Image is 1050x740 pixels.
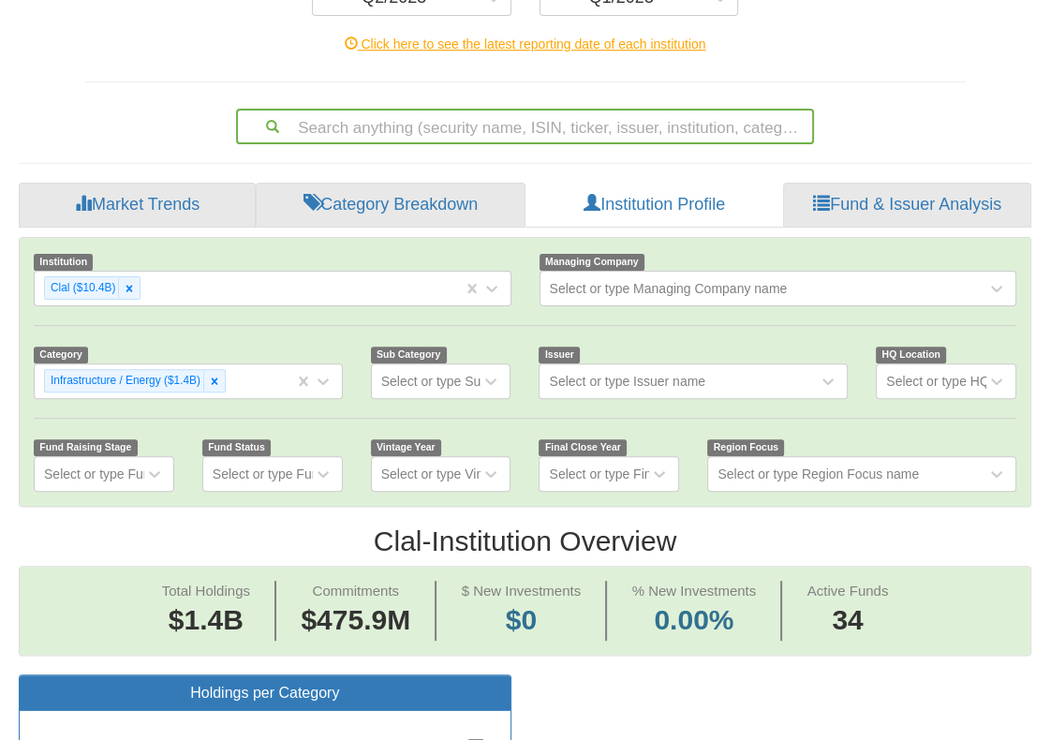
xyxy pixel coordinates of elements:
[371,347,447,363] span: Sub Category
[71,35,980,53] div: Click here to see the latest reporting date of each institution
[525,183,783,228] a: Institution Profile
[44,465,279,483] div: Select or type Fund Raising Stage name
[45,370,203,392] div: Infrastructure / Energy ($1.4B)
[550,279,788,298] div: Select or type Managing Company name
[549,372,705,391] div: Select or type Issuer name
[34,254,93,270] span: Institution
[707,439,784,455] span: Region Focus
[632,583,757,599] span: % New Investments
[381,465,576,483] div: Select or type Vintage Year name
[19,525,1031,556] h2: Clal - Institution Overview
[169,604,244,635] span: $1.4B
[34,347,88,363] span: Category
[238,111,812,142] div: Search anything (security name, ISIN, ticker, issuer, institution, category)...
[34,685,496,702] h3: Holdings per Category
[162,583,250,599] span: Total Holdings
[807,583,889,599] span: Active Funds
[462,583,582,599] span: $ New Investments
[213,465,404,483] div: Select or type Fund Status name
[371,439,441,455] span: Vintage Year
[540,254,644,270] span: Managing Company
[717,465,919,483] div: Select or type Region Focus name
[381,372,582,391] div: Select or type Sub Category name
[34,439,138,455] span: Fund Raising Stage
[876,347,946,363] span: HQ Location
[506,604,537,635] span: $0
[202,439,271,455] span: Fund Status
[19,183,256,228] a: Market Trends
[549,465,764,483] div: Select or type Final Close Year name
[301,604,410,635] span: $475.9M
[632,600,757,641] span: 0.00%
[256,183,525,228] a: Category Breakdown
[539,439,627,455] span: Final Close Year
[539,347,580,363] span: Issuer
[783,183,1031,228] a: Fund & Issuer Analysis
[312,583,399,599] span: Commitments
[807,600,889,641] span: 34
[45,277,118,299] div: Clal ($10.4B)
